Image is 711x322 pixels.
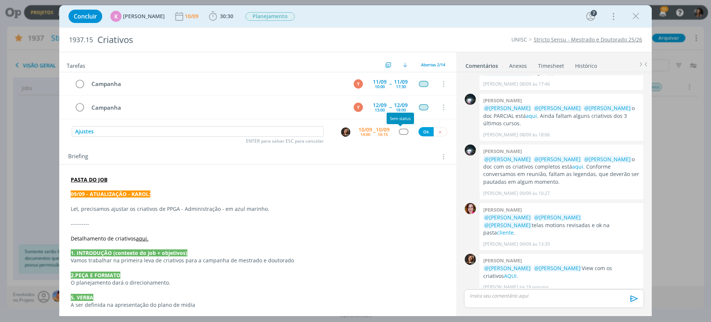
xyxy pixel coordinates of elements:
[110,11,121,22] div: K
[421,62,445,67] span: Abertas 2/14
[67,60,85,69] span: Tarefas
[71,301,445,309] p: A ser definida na apresentação do plano de mídia
[484,156,531,163] span: @[PERSON_NAME]
[591,10,597,16] div: 7
[353,102,364,113] button: Y
[572,163,583,170] a: aqui
[483,81,518,87] p: [PERSON_NAME]
[520,81,550,87] span: 08/09 às 17:46
[360,132,370,136] div: 14:00
[207,10,235,22] button: 30:30
[353,78,364,89] button: Y
[585,10,597,22] button: 7
[396,108,406,112] div: 18:00
[71,279,445,286] p: O planejamento dará o direcionamento.
[465,94,476,105] img: G
[394,79,408,84] div: 11/09
[575,59,597,70] a: Histórico
[538,59,564,70] a: Timesheet
[245,12,295,21] button: Planejamento
[511,36,527,43] a: UNISC
[246,138,324,144] span: ENTER para salvar ESC para cancelar
[378,132,388,136] div: 16:15
[185,14,200,19] div: 10/09
[59,5,652,316] div: dialog
[483,104,640,127] p: o doc PARCIAL está . Ainda faltam alguns criativos dos 3 últimos cursos.
[483,241,518,248] p: [PERSON_NAME]
[520,241,550,248] span: 09/09 às 13:35
[74,13,97,19] span: Concluir
[220,13,233,20] span: 30:30
[520,190,550,197] span: 09/09 às 10:27
[71,294,93,301] strong: 5. VERBA
[358,127,372,132] div: 10/09
[484,214,531,221] span: @[PERSON_NAME]
[483,257,522,264] b: [PERSON_NAME]
[526,112,537,119] a: aqui
[69,36,93,44] span: 1937.15
[534,156,581,163] span: @[PERSON_NAME]
[584,156,631,163] span: @[PERSON_NAME]
[123,14,165,19] span: [PERSON_NAME]
[465,254,476,265] img: L
[389,104,391,110] span: --
[465,203,476,214] img: B
[354,103,363,112] div: Y
[341,127,351,137] button: L
[483,214,640,236] p: telas motions revisadas e ok na pasta .
[71,176,107,183] a: PASTA DO JOB
[71,272,120,279] strong: 2.PEÇA E FORMATO
[483,190,518,197] p: [PERSON_NAME]
[69,10,102,23] button: Concluir
[71,220,445,228] p: ----------
[484,104,531,112] span: @[PERSON_NAME]
[88,103,347,112] div: Campanha
[465,59,498,70] a: Comentários
[483,156,640,186] p: o doc com os criativos completos está . Conforme conversamos em reunião, faltam as legendas, que ...
[373,128,375,135] span: --
[110,11,165,22] button: K[PERSON_NAME]
[534,36,642,43] a: Stricto Sensu - Mestrado e Doutorado 25/26
[483,284,518,291] p: [PERSON_NAME]
[484,265,531,272] span: @[PERSON_NAME]
[373,103,387,108] div: 12/09
[394,103,408,108] div: 12/09
[509,62,527,70] div: Anexos
[534,104,581,112] span: @[PERSON_NAME]
[534,214,581,221] span: @[PERSON_NAME]
[403,63,407,67] img: arrow-down.svg
[341,127,350,137] img: L
[136,235,148,242] a: aqui.
[418,127,434,136] button: Ok
[88,79,347,89] div: Campanha
[387,113,414,124] div: Sem status
[504,272,517,279] a: AQUI
[68,152,88,162] span: Briefing
[483,132,518,138] p: [PERSON_NAME]
[483,206,522,213] b: [PERSON_NAME]
[584,104,631,112] span: @[PERSON_NAME]
[94,31,400,49] div: Criativos
[71,190,150,197] strong: 09/09 - ATUALIZAÇÃO - KAROL:
[354,79,363,89] div: Y
[483,97,522,104] b: [PERSON_NAME]
[497,229,514,236] a: cliente
[71,249,187,256] strong: 1. INTRODUÇÃO (contexto do job + objetivos)
[375,84,385,89] div: 10:00
[375,108,385,112] div: 13:00
[396,84,406,89] div: 17:30
[534,265,581,272] span: @[PERSON_NAME]
[389,81,391,86] span: --
[376,127,390,132] div: 10/09
[71,205,445,213] p: Let, precisamos ajustar os criativos de PPGA - Administração - em azul marinho.
[520,132,550,138] span: 08/09 às 18:06
[71,257,445,264] p: Vamos trabalhar na primeira leva de criativos para a campanha de mestrado e doutorado
[483,148,522,155] b: [PERSON_NAME]
[520,284,549,291] span: há 19 minutos
[71,235,136,242] span: Detalhamento de criativos
[465,145,476,156] img: G
[373,79,387,84] div: 11/09
[483,265,640,280] p: View com os criativos .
